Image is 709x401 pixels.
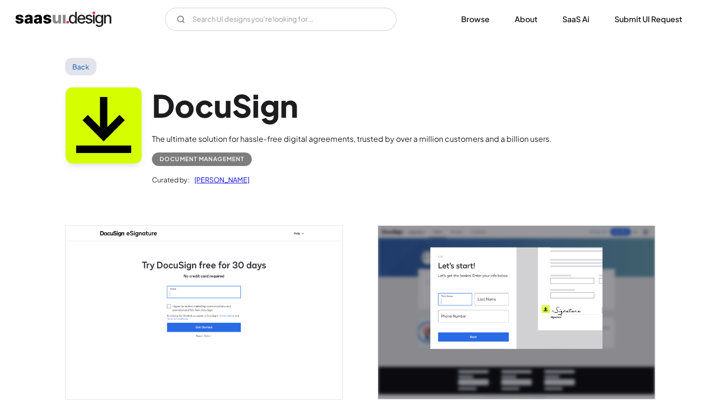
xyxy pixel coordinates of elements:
[160,153,244,165] div: Document Management
[152,174,190,185] div: Curated by:
[378,226,655,399] a: open lightbox
[66,226,342,399] img: 6423e2220ef2049abf135e87_Docusign%20Create%20your%20free%20account.png
[603,9,694,30] a: Submit UI Request
[152,87,552,124] h1: DocuSign
[65,58,96,75] a: Back
[165,8,396,31] form: Email Form
[551,9,601,30] a: SaaS Ai
[66,226,342,399] a: open lightbox
[450,9,501,30] a: Browse
[165,8,396,31] input: Search UI designs you're looking for...
[503,9,549,30] a: About
[152,133,552,145] div: The ultimate solution for hassle-free digital agreements, trusted by over a million customers and...
[378,226,655,399] img: 6423e2232ffd4ae52b2599be_Docusign%20Let%20start.png
[190,174,249,185] a: [PERSON_NAME]
[15,12,111,27] a: home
